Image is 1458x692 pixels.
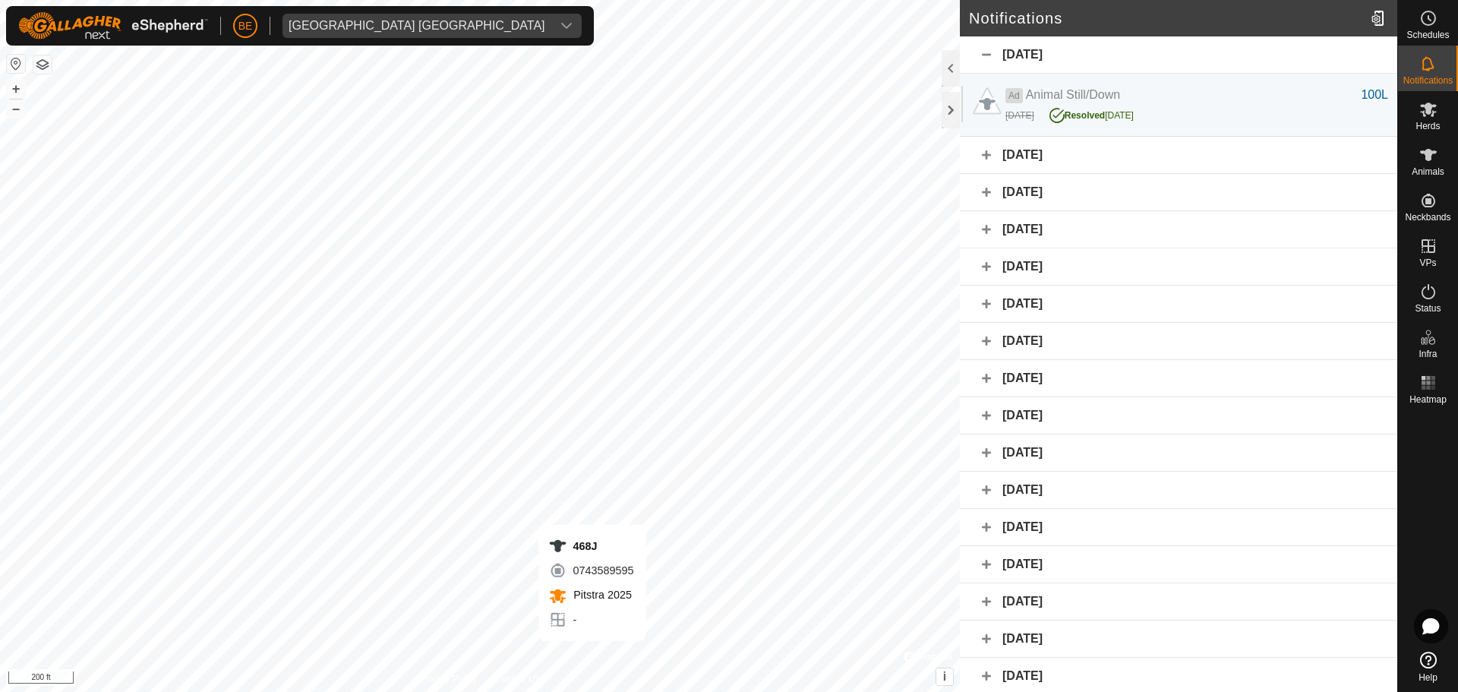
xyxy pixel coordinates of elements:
div: [DATE] [960,248,1397,286]
h2: Notifications [969,9,1365,27]
a: Privacy Policy [420,672,477,686]
span: VPs [1419,258,1436,267]
div: [DATE] [960,211,1397,248]
div: 468J [548,537,633,555]
span: Heatmap [1409,395,1447,404]
div: [DATE] [960,509,1397,546]
span: Status [1415,304,1441,313]
button: Map Layers [33,55,52,74]
span: Resolved [1065,110,1105,121]
a: Contact Us [495,672,540,686]
div: 100L [1361,86,1388,104]
button: Reset Map [7,55,25,73]
span: Ad [1005,88,1023,103]
div: [DATE] [960,472,1397,509]
div: [DATE] [960,434,1397,472]
div: [DATE] [1005,109,1034,122]
div: dropdown trigger [551,14,582,38]
span: Olds College Alberta [282,14,551,38]
span: BE [238,18,253,34]
div: [DATE] [960,36,1397,74]
div: [DATE] [1049,104,1134,122]
button: + [7,80,25,98]
div: [DATE] [960,137,1397,174]
span: Infra [1419,349,1437,359]
span: Herds [1415,122,1440,131]
span: Notifications [1403,76,1453,85]
div: [DATE] [960,360,1397,397]
div: [DATE] [960,174,1397,211]
img: Gallagher Logo [18,12,208,39]
span: Animals [1412,167,1444,176]
button: – [7,100,25,118]
span: Schedules [1406,30,1449,39]
a: Help [1398,646,1458,688]
div: [DATE] [960,546,1397,583]
span: i [943,670,946,683]
div: 0743589595 [548,561,633,580]
div: - [548,611,633,629]
span: Animal Still/Down [1026,88,1120,101]
div: [DATE] [960,286,1397,323]
div: [DATE] [960,323,1397,360]
span: Pitstra 2025 [570,589,632,601]
span: Help [1419,673,1437,682]
div: [DATE] [960,583,1397,621]
div: [GEOGRAPHIC_DATA] [GEOGRAPHIC_DATA] [289,20,545,32]
div: [DATE] [960,397,1397,434]
span: Neckbands [1405,213,1450,222]
button: i [936,668,953,685]
div: [DATE] [960,621,1397,658]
